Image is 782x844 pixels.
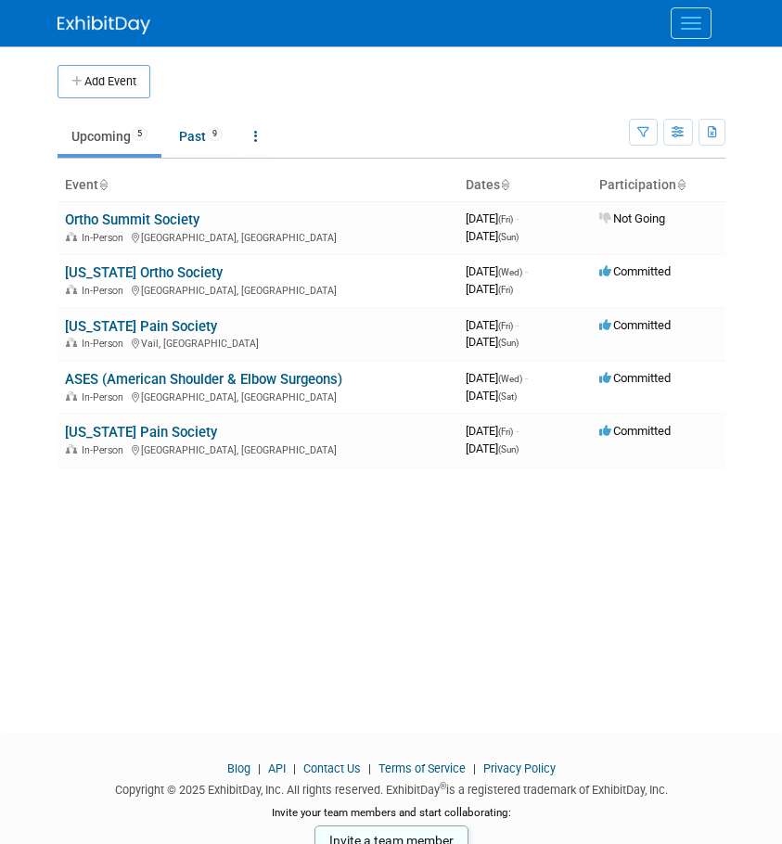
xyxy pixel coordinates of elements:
a: Contact Us [303,761,361,775]
div: [GEOGRAPHIC_DATA], [GEOGRAPHIC_DATA] [65,441,451,456]
span: Committed [599,371,671,385]
span: (Fri) [498,321,513,331]
span: - [516,211,519,225]
span: In-Person [82,444,129,456]
img: In-Person Event [66,338,77,347]
a: Sort by Event Name [98,177,108,192]
span: | [253,761,265,775]
span: (Fri) [498,427,513,437]
div: [GEOGRAPHIC_DATA], [GEOGRAPHIC_DATA] [65,282,451,297]
span: [DATE] [466,424,519,438]
div: Copyright © 2025 ExhibitDay, Inc. All rights reserved. ExhibitDay is a registered trademark of Ex... [58,777,725,799]
span: In-Person [82,232,129,244]
img: ExhibitDay [58,16,150,34]
span: Committed [599,318,671,332]
span: Committed [599,424,671,438]
span: (Fri) [498,214,513,224]
span: - [525,264,528,278]
span: - [516,318,519,332]
span: Committed [599,264,671,278]
span: | [364,761,376,775]
span: | [468,761,481,775]
a: Privacy Policy [483,761,556,775]
span: (Sun) [498,338,519,348]
span: (Wed) [498,267,522,277]
a: Upcoming5 [58,119,161,154]
img: In-Person Event [66,391,77,401]
a: [US_STATE] Ortho Society [65,264,223,281]
span: (Fri) [498,285,513,295]
span: [DATE] [466,441,519,455]
span: (Sun) [498,232,519,242]
a: [US_STATE] Pain Society [65,424,217,441]
a: Ortho Summit Society [65,211,199,228]
span: 5 [132,127,147,141]
div: [GEOGRAPHIC_DATA], [GEOGRAPHIC_DATA] [65,229,451,244]
span: [DATE] [466,264,528,278]
span: In-Person [82,285,129,297]
th: Participation [592,170,725,201]
a: Sort by Start Date [500,177,509,192]
a: [US_STATE] Pain Society [65,318,217,335]
span: [DATE] [466,335,519,349]
span: [DATE] [466,389,517,403]
a: Terms of Service [378,761,466,775]
div: Vail, [GEOGRAPHIC_DATA] [65,335,451,350]
a: ASES (American Shoulder & Elbow Surgeons) [65,371,342,388]
span: In-Person [82,338,129,350]
span: 9 [207,127,223,141]
span: - [525,371,528,385]
span: [DATE] [466,318,519,332]
span: | [288,761,301,775]
a: Past9 [165,119,237,154]
th: Dates [458,170,592,201]
button: Menu [671,7,711,39]
img: In-Person Event [66,444,77,454]
span: (Sun) [498,444,519,454]
span: (Sat) [498,391,517,402]
img: In-Person Event [66,232,77,241]
a: Blog [227,761,250,775]
sup: ® [440,781,446,791]
span: (Wed) [498,374,522,384]
th: Event [58,170,458,201]
span: [DATE] [466,229,519,243]
button: Add Event [58,65,150,98]
a: Sort by Participation Type [676,177,686,192]
span: - [516,424,519,438]
div: Invite your team members and start collaborating: [58,805,725,833]
span: In-Person [82,391,129,403]
span: [DATE] [466,211,519,225]
div: [GEOGRAPHIC_DATA], [GEOGRAPHIC_DATA] [65,389,451,403]
span: [DATE] [466,282,513,296]
span: [DATE] [466,371,528,385]
img: In-Person Event [66,285,77,294]
a: API [268,761,286,775]
span: Not Going [599,211,665,225]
